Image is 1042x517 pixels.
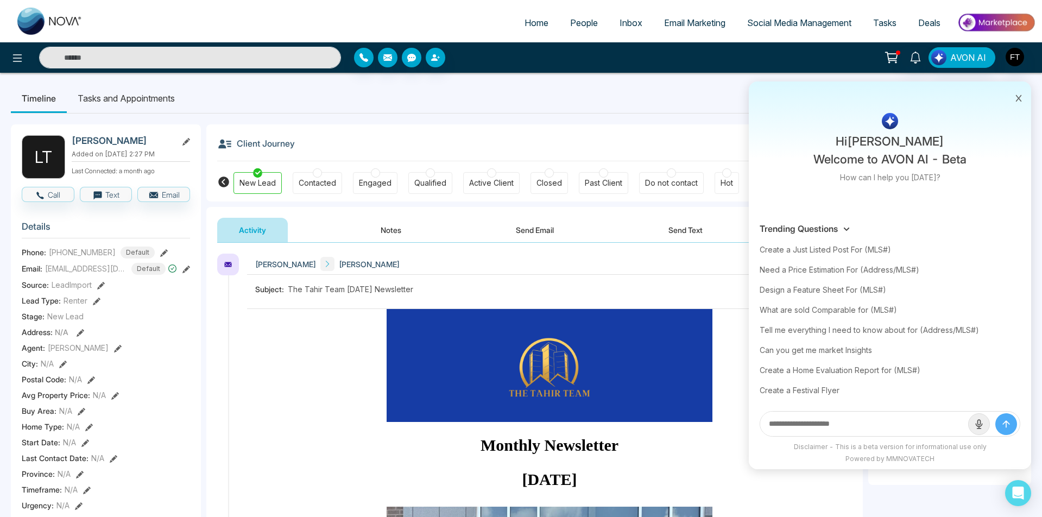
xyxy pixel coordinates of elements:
[255,258,316,270] span: [PERSON_NAME]
[41,358,54,369] span: N/A
[359,218,423,242] button: Notes
[721,178,733,188] div: Hot
[239,178,276,188] div: New Lead
[760,340,1020,360] div: Can you get me market Insights
[760,224,838,234] h3: Trending Questions
[882,113,898,129] img: AI Logo
[22,135,65,179] div: L T
[760,320,1020,340] div: Tell me everything I need to know about for (Address/MLS#)
[536,178,562,188] div: Closed
[67,421,80,432] span: N/A
[59,405,72,417] span: N/A
[55,327,68,337] span: N/A
[862,12,907,33] a: Tasks
[22,311,45,322] span: Stage:
[299,178,336,188] div: Contacted
[22,221,190,238] h3: Details
[58,468,71,480] span: N/A
[22,279,49,291] span: Source:
[22,374,66,385] span: Postal Code :
[609,12,653,33] a: Inbox
[645,178,698,188] div: Do not contact
[570,17,598,28] span: People
[22,247,46,258] span: Phone:
[929,47,995,68] button: AVON AI
[49,247,116,258] span: [PHONE_NUMBER]
[514,12,559,33] a: Home
[22,468,55,480] span: Province :
[647,218,724,242] button: Send Text
[17,8,83,35] img: Nova CRM Logo
[22,421,64,432] span: Home Type :
[559,12,609,33] a: People
[22,342,45,354] span: Agent:
[48,342,109,354] span: [PERSON_NAME]
[47,311,84,322] span: New Lead
[63,437,76,448] span: N/A
[22,452,89,464] span: Last Contact Date :
[65,484,78,495] span: N/A
[72,149,190,159] p: Added on [DATE] 2:27 PM
[754,454,1026,464] div: Powered by MMNOVATECH
[760,360,1020,380] div: Create a Home Evaluation Report for (MLS#)
[121,247,155,258] span: Default
[760,280,1020,300] div: Design a Feature Sheet For (MLS#)
[255,283,288,295] span: Subject:
[52,279,92,291] span: LeadImport
[918,17,940,28] span: Deals
[414,178,446,188] div: Qualified
[217,135,295,152] h3: Client Journey
[525,17,548,28] span: Home
[585,178,622,188] div: Past Client
[754,442,1026,452] div: Disclaimer - This is a beta version for informational use only
[736,12,862,33] a: Social Media Management
[22,500,54,511] span: Urgency :
[1005,480,1031,506] div: Open Intercom Messenger
[22,389,90,401] span: Avg Property Price :
[22,263,42,274] span: Email:
[22,484,62,495] span: Timeframe :
[22,326,68,338] span: Address:
[72,135,173,146] h2: [PERSON_NAME]
[1006,48,1024,66] img: User Avatar
[67,84,186,113] li: Tasks and Appointments
[931,50,946,65] img: Lead Flow
[873,17,896,28] span: Tasks
[760,380,1020,400] div: Create a Festival Flyer
[664,17,725,28] span: Email Marketing
[91,452,104,464] span: N/A
[620,17,642,28] span: Inbox
[907,12,951,33] a: Deals
[45,263,127,274] span: [EMAIL_ADDRESS][DOMAIN_NAME]
[760,239,1020,260] div: Create a Just Listed Post For (MLS#)
[494,218,576,242] button: Send Email
[217,218,288,242] button: Activity
[840,172,940,183] p: How can I help you [DATE]?
[64,295,87,306] span: Renter
[80,187,132,202] button: Text
[22,295,61,306] span: Lead Type:
[22,405,56,417] span: Buy Area :
[957,10,1035,35] img: Market-place.gif
[747,17,851,28] span: Social Media Management
[469,178,514,188] div: Active Client
[56,500,70,511] span: N/A
[760,260,1020,280] div: Need a Price Estimation For (Address/MLS#)
[22,187,74,202] button: Call
[653,12,736,33] a: Email Marketing
[339,258,400,270] span: [PERSON_NAME]
[131,263,166,275] span: Default
[22,437,60,448] span: Start Date :
[69,374,82,385] span: N/A
[359,178,391,188] div: Engaged
[137,187,190,202] button: Email
[22,358,38,369] span: City :
[93,389,106,401] span: N/A
[813,133,967,168] p: Hi [PERSON_NAME] Welcome to AVON AI - Beta
[288,283,413,295] span: The Tahir Team [DATE] Newsletter
[11,84,67,113] li: Timeline
[760,300,1020,320] div: What are sold Comparable for (MLS#)
[72,164,190,176] p: Last Connected: a month ago
[950,51,986,64] span: AVON AI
